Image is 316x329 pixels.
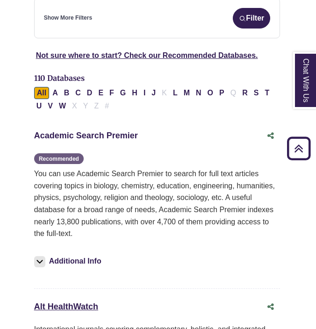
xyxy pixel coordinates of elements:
[34,168,280,240] p: You can use Academic Search Premier to search for full text articles covering topics in biology, ...
[193,87,204,99] button: Filter Results N
[34,89,273,109] div: Alpha-list to filter by first letter of database name
[149,87,158,99] button: Filter Results J
[44,14,92,22] a: Show More Filters
[50,87,61,99] button: Filter Results A
[129,87,140,99] button: Filter Results H
[61,87,72,99] button: Filter Results B
[34,73,85,83] span: 110 Databases
[34,87,49,99] button: All
[284,142,314,155] a: Back to Top
[181,87,193,99] button: Filter Results M
[170,87,180,99] button: Filter Results L
[239,87,251,99] button: Filter Results R
[95,87,106,99] button: Filter Results E
[233,8,270,29] button: Filter
[141,87,148,99] button: Filter Results I
[205,87,216,99] button: Filter Results O
[261,127,280,145] button: Share this database
[36,51,258,59] a: Not sure where to start? Check our Recommended Databases.
[216,87,227,99] button: Filter Results P
[117,87,129,99] button: Filter Results G
[107,87,117,99] button: Filter Results F
[251,87,262,99] button: Filter Results S
[45,100,56,112] button: Filter Results V
[34,100,45,112] button: Filter Results U
[261,298,280,316] button: Share this database
[262,87,272,99] button: Filter Results T
[34,131,138,140] a: Academic Search Premier
[34,153,84,164] span: Recommended
[72,87,84,99] button: Filter Results C
[34,255,104,268] button: Additional Info
[34,302,98,311] a: Alt HealthWatch
[56,100,69,112] button: Filter Results W
[84,87,95,99] button: Filter Results D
